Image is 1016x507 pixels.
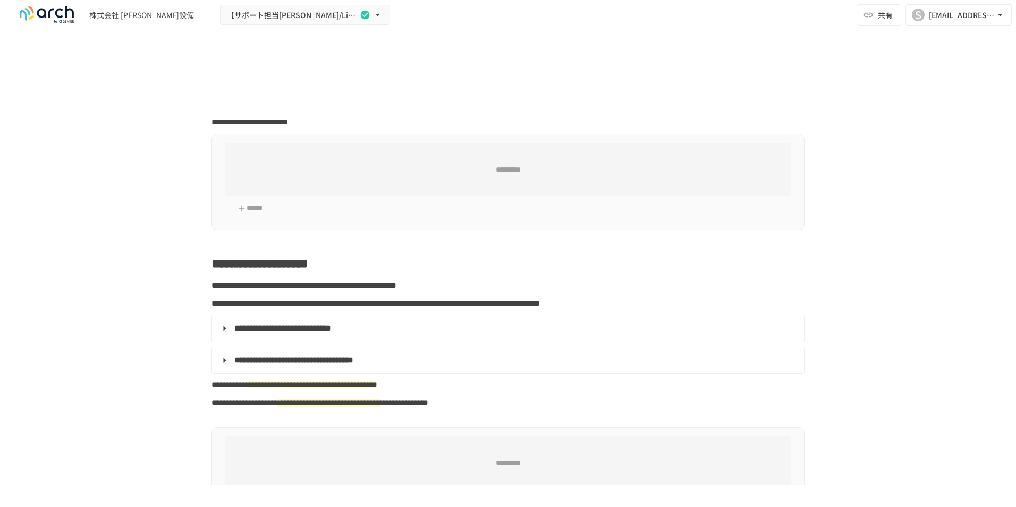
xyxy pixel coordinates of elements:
div: S [912,9,925,21]
div: [EMAIL_ADDRESS][DOMAIN_NAME] [929,9,995,22]
button: S[EMAIL_ADDRESS][DOMAIN_NAME] [905,4,1012,26]
img: logo-default@2x-9cf2c760.svg [13,6,81,23]
button: 【サポート担当[PERSON_NAME]/Lite】株式会社 [PERSON_NAME]設備様_初期設定サポートLite [220,5,390,26]
button: 共有 [857,4,901,26]
span: 共有 [878,9,893,21]
span: 【サポート担当[PERSON_NAME]/Lite】株式会社 [PERSON_NAME]設備様_初期設定サポートLite [227,9,358,22]
div: 株式会社 [PERSON_NAME]設備 [89,10,194,21]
